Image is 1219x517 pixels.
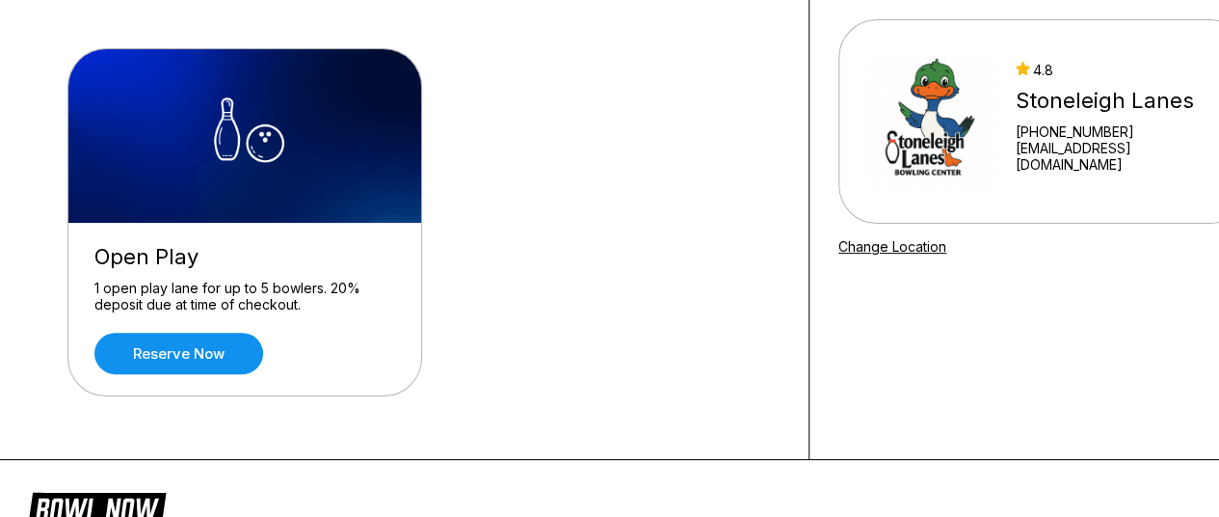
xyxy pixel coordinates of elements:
[94,280,395,313] div: 1 open play lane for up to 5 bowlers. 20% deposit due at time of checkout.
[838,238,946,255] a: Change Location
[94,333,263,374] a: Reserve now
[864,49,998,194] img: Stoneleigh Lanes
[68,49,423,223] img: Open Play
[94,244,395,270] div: Open Play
